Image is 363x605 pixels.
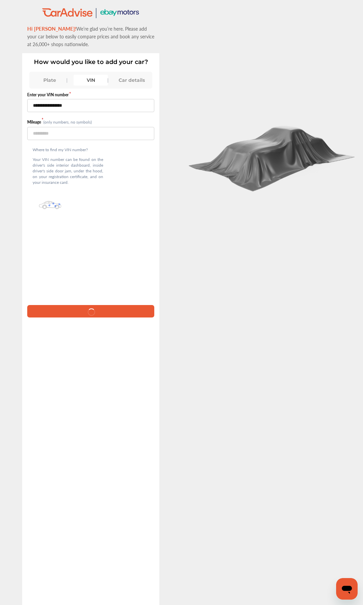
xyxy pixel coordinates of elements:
[27,119,43,125] label: Mileage
[33,147,103,153] p: Where to find my VIN number?
[336,578,358,600] iframe: Button to launch messaging window
[185,121,359,192] img: carCoverBlack.2823a3dccd746e18b3f8.png
[33,157,103,185] p: Your VIN number can be found on the driver's side interior dashboard, inside driver's side door j...
[27,25,76,32] span: Hi [PERSON_NAME]!
[27,92,154,98] label: Enter your VIN number
[39,201,61,209] img: olbwX0zPblBWoAAAAASUVORK5CYII=
[27,25,154,47] span: We’re glad you’re here. Please add your car below to easily compare prices and book any service a...
[43,119,92,125] small: (only numbers, no symbols)
[33,75,67,86] div: Plate
[74,75,108,86] div: VIN
[27,58,154,66] p: How would you like to add your car?
[115,75,149,86] div: Car details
